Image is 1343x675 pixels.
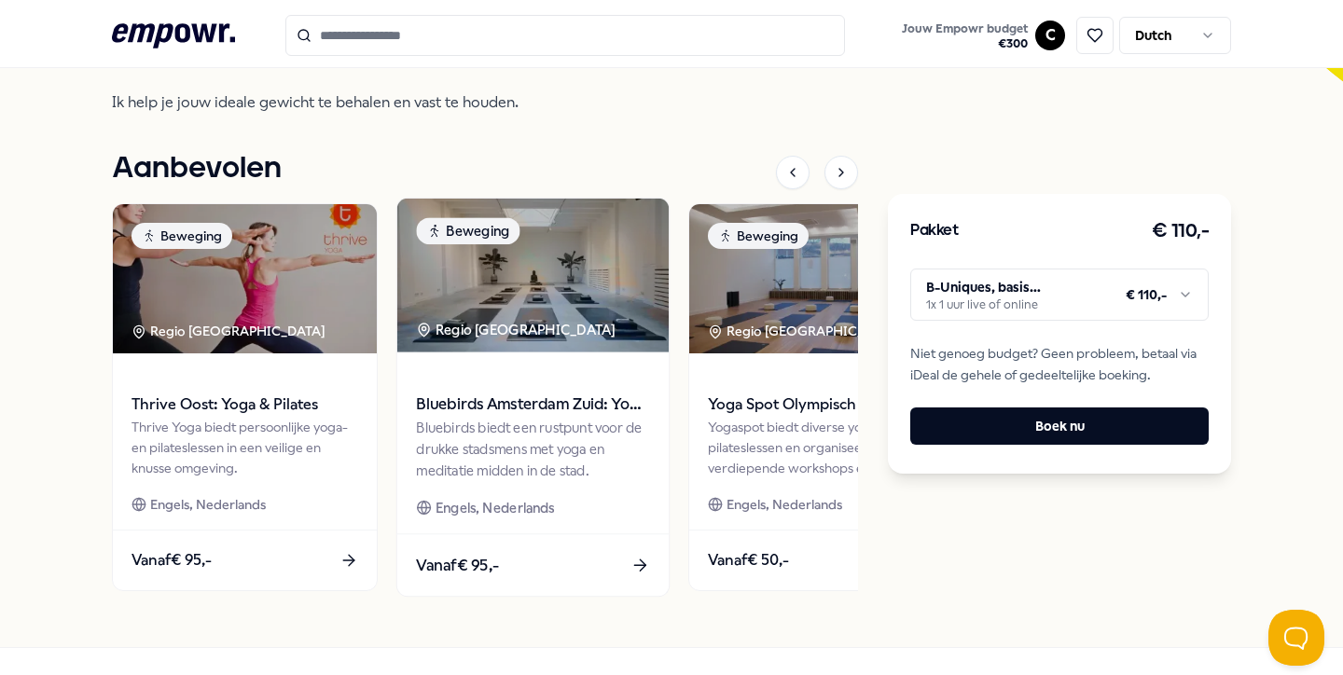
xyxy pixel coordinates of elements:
[708,417,935,479] div: Yogaspot biedt diverse yoga- en pilateslessen en organiseert verdiepende workshops en cursussen.
[112,203,378,591] a: package imageBewegingRegio [GEOGRAPHIC_DATA] Thrive Oost: Yoga & PilatesThrive Yoga biedt persoon...
[132,417,358,479] div: Thrive Yoga biedt persoonlijke yoga- en pilateslessen in een veilige en knusse omgeving.
[285,15,845,56] input: Search for products, categories or subcategories
[1152,216,1210,246] h3: € 110,-
[910,219,959,243] h3: Pakket
[688,203,954,591] a: package imageBewegingRegio [GEOGRAPHIC_DATA] Yoga Spot Olympisch Stadion: Yoga & PilatesYogaspot ...
[902,36,1028,51] span: € 300
[112,90,718,116] p: Ik help je jouw ideale gewicht te behalen en vast te houden.
[436,497,555,518] span: Engels, Nederlands
[132,548,212,572] span: Vanaf € 95,-
[1268,610,1324,666] iframe: Help Scout Beacon - Open
[416,417,649,481] div: Bluebirds biedt een rustpunt voor de drukke stadsmens met yoga en meditatie midden in de stad.
[727,494,842,515] span: Engels, Nederlands
[1035,21,1065,50] button: C
[132,393,358,417] span: Thrive Oost: Yoga & Pilates
[910,407,1209,445] button: Boek nu
[132,321,328,341] div: Regio [GEOGRAPHIC_DATA]
[397,199,669,352] img: package image
[898,18,1031,55] button: Jouw Empowr budget€300
[894,16,1035,55] a: Jouw Empowr budget€300
[689,204,953,353] img: package image
[416,319,618,340] div: Regio [GEOGRAPHIC_DATA]
[902,21,1028,36] span: Jouw Empowr budget
[910,343,1209,385] span: Niet genoeg budget? Geen probleem, betaal via iDeal de gehele of gedeeltelijke boeking.
[416,393,649,417] span: Bluebirds Amsterdam Zuid: Yoga & Welzijn
[396,198,671,598] a: package imageBewegingRegio [GEOGRAPHIC_DATA] Bluebirds Amsterdam Zuid: Yoga & WelzijnBluebirds bi...
[150,494,266,515] span: Engels, Nederlands
[112,145,282,192] h1: Aanbevolen
[708,393,935,417] span: Yoga Spot Olympisch Stadion: Yoga & Pilates
[132,223,232,249] div: Beweging
[416,217,519,244] div: Beweging
[708,223,809,249] div: Beweging
[708,321,905,341] div: Regio [GEOGRAPHIC_DATA]
[113,204,377,353] img: package image
[708,548,789,572] span: Vanaf € 50,-
[416,553,499,577] span: Vanaf € 95,-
